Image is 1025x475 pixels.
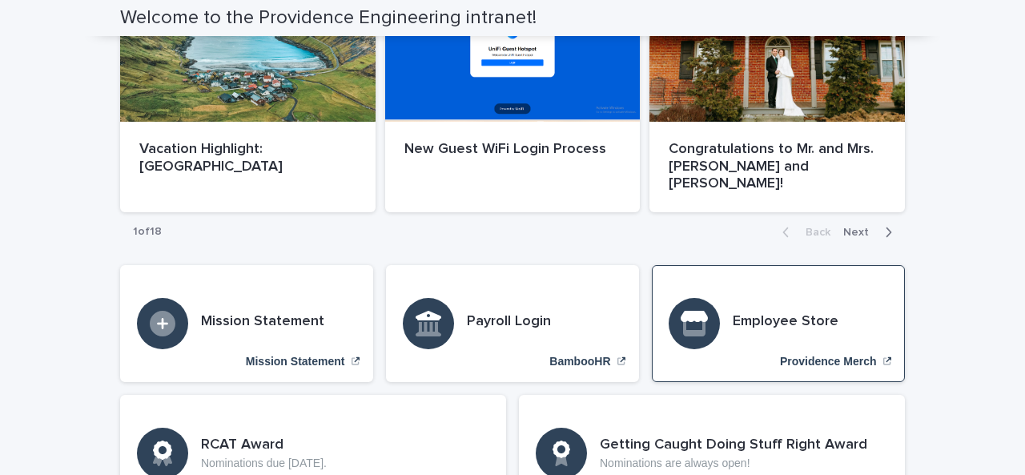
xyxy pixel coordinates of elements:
h3: Getting Caught Doing Stuff Right Award [600,437,867,454]
p: Mission Statement [246,355,345,368]
span: Next [843,227,878,238]
p: BambooHR [549,355,610,368]
p: Providence Merch [780,355,877,368]
p: New Guest WiFi Login Process [404,141,621,159]
h2: Welcome to the Providence Engineering intranet! [120,6,537,30]
a: Mission Statement [120,265,373,382]
h3: Payroll Login [467,313,551,331]
a: BambooHR [386,265,639,382]
h3: Employee Store [733,313,838,331]
p: Nominations are always open! [600,457,867,470]
h3: Mission Statement [201,313,324,331]
h3: RCAT Award [201,437,327,454]
p: 1 of 18 [120,212,175,252]
p: Congratulations to Mr. and Mrs. [PERSON_NAME] and [PERSON_NAME]! [669,141,886,193]
button: Back [770,225,837,240]
span: Back [796,227,830,238]
button: Next [837,225,905,240]
p: Vacation Highlight: [GEOGRAPHIC_DATA] [139,141,356,175]
p: Nominations due [DATE]. [201,457,327,470]
a: Providence Merch [652,265,905,382]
